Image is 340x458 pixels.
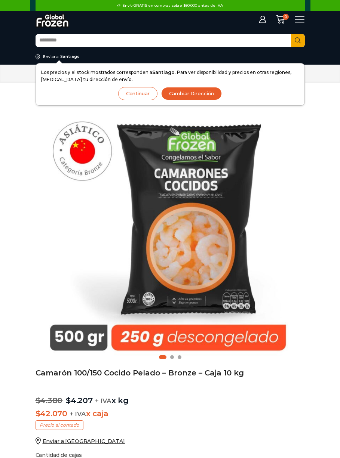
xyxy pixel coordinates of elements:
span: + IVA [70,410,86,418]
div: 1 / 3 [36,93,305,362]
button: Cambiar Dirección [161,87,222,100]
span: 0 [283,14,289,20]
span: Enviar a [GEOGRAPHIC_DATA] [43,438,125,445]
div: Santiago [60,54,80,59]
p: x caja [36,409,305,418]
strong: Santiago [152,69,175,75]
span: + IVA [95,397,111,405]
h1: Camarón 100/150 Cocido Pelado – Bronze – Caja 10 kg [36,369,305,377]
p: x kg [36,388,305,405]
bdi: 42.070 [36,409,68,418]
bdi: 4.380 [36,396,63,405]
img: Camarón 100/150 Cocido Pelado [36,93,305,362]
span: $ [66,396,71,405]
button: Continuar [118,87,157,100]
span: Go to slide 3 [178,355,181,359]
p: Los precios y el stock mostrados corresponden a . Para ver disponibilidad y precios en otras regi... [41,69,299,83]
img: address-field-icon.svg [36,54,43,59]
div: Enviar a [43,54,59,59]
a: Enviar a [GEOGRAPHIC_DATA] [36,438,125,445]
span: $ [36,409,40,418]
span: Go to slide 2 [170,355,174,359]
button: Search button [291,34,305,47]
a: 0 [272,15,289,24]
p: Precio al contado [36,420,83,430]
bdi: 4.207 [66,396,93,405]
span: $ [36,396,40,405]
span: Go to slide 1 [159,355,166,359]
